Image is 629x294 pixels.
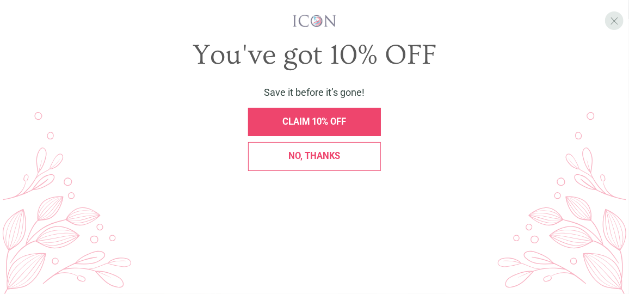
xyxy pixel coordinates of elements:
[193,39,436,71] span: You've got 10% OFF
[264,87,365,98] span: Save it before it’s gone!
[289,151,341,161] span: No, thanks
[292,14,338,28] img: iconwallstickersl_1754656298800.png
[283,117,347,127] span: CLAIM 10% OFF
[610,15,619,27] span: X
